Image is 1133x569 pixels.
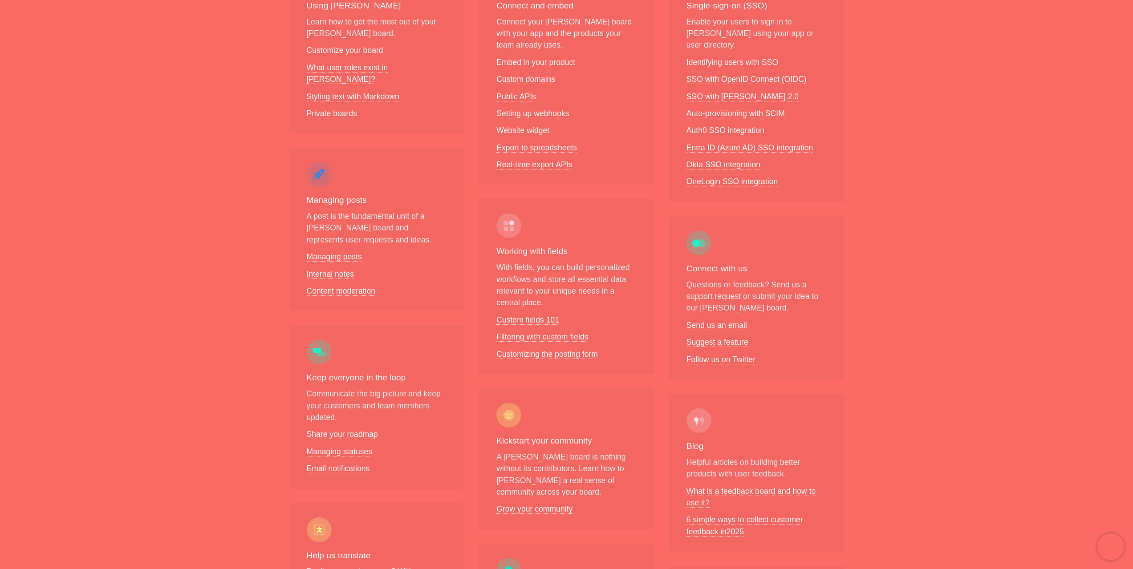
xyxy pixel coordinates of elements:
[496,126,549,135] a: Website widget
[686,279,827,314] p: Questions or feedback? Send us a support request or submit your idea to our [PERSON_NAME] board.
[307,464,370,473] a: Email notifications
[496,315,559,325] a: Custom fields 101
[307,16,447,40] p: Learn how to get the most out of your [PERSON_NAME] board.
[686,75,807,84] a: SSO with OpenID Connect (OIDC)
[307,46,383,55] a: Customize your board
[307,388,447,423] p: Communicate the big picture and keep your customers and team members updated.
[496,143,577,153] a: Export to spreadsheets
[686,515,803,536] a: 6 simple ways to collect customer feedback in2025
[686,92,799,101] a: SSO with [PERSON_NAME] 2.0
[496,16,637,51] p: Connect your [PERSON_NAME] board with your app and the products your team already uses.
[307,194,447,207] h3: Managing posts
[307,270,354,279] a: Internal notes
[686,440,827,453] h3: Blog
[686,16,827,51] p: Enable your users to sign in to [PERSON_NAME] using your app or user directory.
[686,143,813,153] a: Entra ID (Azure AD) SSO integration
[686,456,827,480] p: Helpful articles on building better products with user feedback.
[307,430,378,439] a: Share your roadmap
[686,262,827,275] h3: Connect with us
[496,245,637,258] h3: Working with fields
[307,252,362,262] a: Managing posts
[307,210,447,246] p: A post is the fundamental unit of a [PERSON_NAME] board and represents user requests and ideas.
[496,75,555,84] a: Custom domains
[686,109,785,118] a: Auto-provisioning with SCIM
[496,109,569,118] a: Setting up webhooks
[686,126,764,135] a: Auth0 SSO integration
[496,58,575,67] a: Embed in your product
[1097,533,1124,560] iframe: Chatra live chat
[686,58,778,67] a: Identifying users with SSO
[496,504,573,514] a: Grow your community
[307,371,447,384] h3: Keep everyone in the loop
[496,262,637,309] p: With fields, you can build personalized workflows and store all essential data relevant to your u...
[686,160,760,169] a: Okta SSO integration
[496,451,637,498] p: A [PERSON_NAME] board is nothing without its contributors. Learn how to [PERSON_NAME] a real sens...
[307,549,447,562] h3: Help us translate
[686,177,778,186] a: OneLogin SSO integration
[686,355,755,364] a: Follow us on Twitter
[686,487,816,508] a: What is a feedback board and how to use it?
[307,63,388,84] a: What user roles exist in [PERSON_NAME]?
[307,447,373,456] a: Managing statuses
[686,321,747,330] a: Send us an email
[686,338,748,347] a: Suggest a feature
[496,160,572,169] a: Real-time export APIs
[496,92,536,101] a: Public APIs
[307,109,357,118] a: Private boards
[307,287,376,296] a: Content moderation
[307,92,399,101] a: Styling text with Markdown
[496,332,588,342] a: Filtering with custom fields
[496,435,637,448] h3: Kickstart your community
[496,350,598,359] a: Customizing the posting form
